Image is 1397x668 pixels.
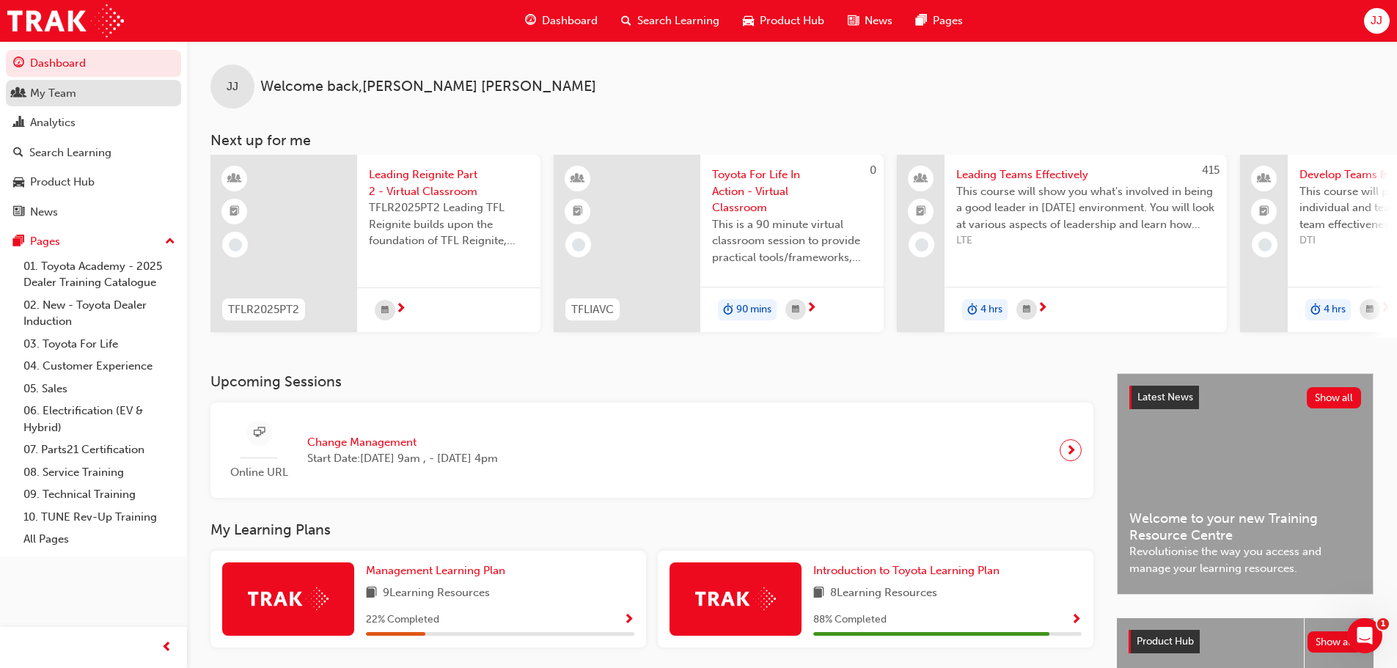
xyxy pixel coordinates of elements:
div: Analytics [30,114,76,131]
img: Trak [7,4,124,37]
span: search-icon [13,147,23,160]
span: search-icon [621,12,631,30]
a: My Team [6,80,181,107]
span: Welcome to your new Training Resource Centre [1129,510,1361,543]
span: up-icon [165,232,175,252]
span: duration-icon [967,301,978,320]
button: Show all [1308,631,1363,653]
span: This course will show you what's involved in being a good leader in [DATE] environment. You will ... [956,183,1215,233]
button: Pages [6,228,181,255]
span: 8 Learning Resources [830,584,937,603]
a: Product HubShow all [1129,630,1362,653]
a: 05. Sales [18,378,181,400]
a: 09. Technical Training [18,483,181,506]
h3: Upcoming Sessions [210,373,1093,390]
img: Trak [695,587,776,610]
a: News [6,199,181,226]
span: Show Progress [1071,614,1082,627]
a: 02. New - Toyota Dealer Induction [18,294,181,333]
span: news-icon [848,12,859,30]
div: Pages [30,233,60,250]
a: news-iconNews [836,6,904,36]
span: News [865,12,892,29]
span: calendar-icon [792,301,799,319]
span: TFLIAVC [571,301,614,318]
span: TFLR2025PT2 Leading TFL Reignite builds upon the foundation of TFL Reignite, reaffirming our comm... [369,199,529,249]
span: learningRecordVerb_NONE-icon [572,238,585,252]
span: Product Hub [760,12,824,29]
span: Change Management [307,434,498,451]
a: TFLR2025PT2Leading Reignite Part 2 - Virtual ClassroomTFLR2025PT2 Leading TFL Reignite builds upo... [210,155,540,332]
button: JJ [1364,8,1390,34]
span: next-icon [1380,302,1391,315]
div: News [30,204,58,221]
span: TFLR2025PT2 [228,301,299,318]
span: Online URL [222,464,296,481]
h3: Next up for me [187,132,1397,149]
a: Online URLChange ManagementStart Date:[DATE] 9am , - [DATE] 4pm [222,414,1082,487]
span: learningResourceType_INSTRUCTOR_LED-icon [573,169,583,188]
span: This is a 90 minute virtual classroom session to provide practical tools/frameworks, behaviours a... [712,216,872,266]
span: prev-icon [161,639,172,657]
span: calendar-icon [1023,301,1030,319]
span: book-icon [366,584,377,603]
span: Search Learning [637,12,719,29]
a: 01. Toyota Academy - 2025 Dealer Training Catalogue [18,255,181,294]
span: guage-icon [13,57,24,70]
a: All Pages [18,528,181,551]
span: 88 % Completed [813,612,887,628]
span: JJ [1371,12,1382,29]
span: Toyota For Life In Action - Virtual Classroom [712,166,872,216]
span: 90 mins [736,301,771,318]
a: pages-iconPages [904,6,975,36]
span: people-icon [1259,169,1269,188]
span: Start Date: [DATE] 9am , - [DATE] 4pm [307,450,498,467]
span: news-icon [13,206,24,219]
span: next-icon [1066,440,1077,460]
span: people-icon [13,87,24,100]
span: pages-icon [13,235,24,249]
a: Search Learning [6,139,181,166]
span: Pages [933,12,963,29]
button: Show Progress [1071,611,1082,629]
span: next-icon [1037,302,1048,315]
a: Latest NewsShow allWelcome to your new Training Resource CentreRevolutionise the way you access a... [1117,373,1374,595]
span: sessionType_ONLINE_URL-icon [254,424,265,442]
a: 07. Parts21 Certification [18,438,181,461]
span: Leading Reignite Part 2 - Virtual Classroom [369,166,529,199]
span: pages-icon [916,12,927,30]
span: 4 hrs [1324,301,1346,318]
a: 415Leading Teams EffectivelyThis course will show you what's involved in being a good leader in [... [897,155,1227,332]
span: duration-icon [1310,301,1321,320]
div: My Team [30,85,76,102]
span: calendar-icon [1366,301,1374,319]
a: 03. Toyota For Life [18,333,181,356]
span: Welcome back , [PERSON_NAME] [PERSON_NAME] [260,78,596,95]
a: Dashboard [6,50,181,77]
span: Leading Teams Effectively [956,166,1215,183]
span: 0 [870,164,876,177]
div: Product Hub [30,174,95,191]
span: 415 [1202,164,1220,177]
a: guage-iconDashboard [513,6,609,36]
span: booktick-icon [1259,202,1269,221]
span: car-icon [743,12,754,30]
span: learningRecordVerb_NONE-icon [915,238,928,252]
span: book-icon [813,584,824,603]
span: 9 Learning Resources [383,584,490,603]
span: JJ [227,78,238,95]
a: Latest NewsShow all [1129,386,1361,409]
h3: My Learning Plans [210,521,1093,538]
span: next-icon [806,302,817,315]
a: 0TFLIAVCToyota For Life In Action - Virtual ClassroomThis is a 90 minute virtual classroom sessio... [554,155,884,332]
span: 1 [1377,618,1389,630]
button: Show all [1307,387,1362,408]
span: car-icon [13,176,24,189]
span: learningRecordVerb_NONE-icon [229,238,242,252]
a: 08. Service Training [18,461,181,484]
a: 10. TUNE Rev-Up Training [18,506,181,529]
a: Management Learning Plan [366,562,511,579]
button: DashboardMy TeamAnalyticsSearch LearningProduct HubNews [6,47,181,228]
a: Analytics [6,109,181,136]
